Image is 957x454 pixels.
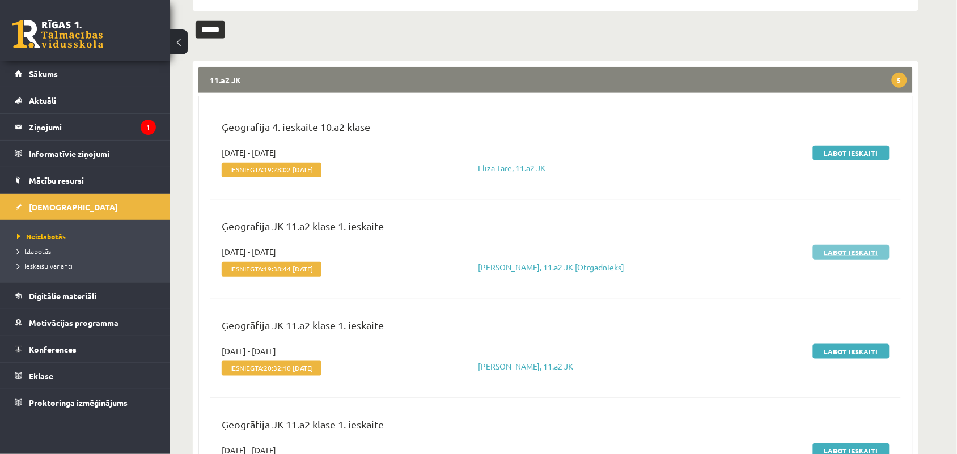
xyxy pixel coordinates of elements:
[29,371,53,381] span: Eklase
[479,361,574,371] a: [PERSON_NAME], 11.a2 JK
[479,262,625,272] a: [PERSON_NAME], 11.a2 JK [Otrgadnieks]
[15,363,156,389] a: Eklase
[15,283,156,309] a: Digitālie materiāli
[222,262,321,277] span: Iesniegta:
[15,389,156,415] a: Proktoringa izmēģinājums
[17,246,159,256] a: Izlabotās
[17,247,51,256] span: Izlabotās
[15,61,156,87] a: Sākums
[15,114,156,140] a: Ziņojumi1
[813,245,890,260] a: Labot ieskaiti
[15,87,156,113] a: Aktuāli
[15,309,156,336] a: Motivācijas programma
[198,67,913,93] legend: 11.a2 JK
[17,261,159,271] a: Ieskaišu varianti
[479,163,546,173] a: Elīza Tāre, 11.a2 JK
[29,397,128,408] span: Proktoringa izmēģinājums
[29,202,118,212] span: [DEMOGRAPHIC_DATA]
[17,231,159,241] a: Neizlabotās
[15,141,156,167] a: Informatīvie ziņojumi
[29,344,77,354] span: Konferences
[813,146,890,160] a: Labot ieskaiti
[17,261,73,270] span: Ieskaišu varianti
[222,147,276,159] span: [DATE] - [DATE]
[222,345,276,357] span: [DATE] - [DATE]
[264,265,313,273] span: 19:38:44 [DATE]
[141,120,156,135] i: 1
[15,167,156,193] a: Mācību resursi
[29,114,156,140] legend: Ziņojumi
[29,175,84,185] span: Mācību resursi
[222,218,890,239] p: Ģeogrāfija JK 11.a2 klase 1. ieskaite
[15,336,156,362] a: Konferences
[264,364,313,372] span: 20:32:10 [DATE]
[222,417,890,438] p: Ģeogrāfija JK 11.a2 klase 1. ieskaite
[222,361,321,376] span: Iesniegta:
[29,291,96,301] span: Digitālie materiāli
[222,163,321,177] span: Iesniegta:
[29,317,118,328] span: Motivācijas programma
[29,141,156,167] legend: Informatīvie ziņojumi
[17,232,66,241] span: Neizlabotās
[15,194,156,220] a: [DEMOGRAPHIC_DATA]
[222,317,890,338] p: Ģeogrāfija JK 11.a2 klase 1. ieskaite
[12,20,103,48] a: Rīgas 1. Tālmācības vidusskola
[222,246,276,258] span: [DATE] - [DATE]
[892,73,907,88] span: 5
[813,344,890,359] a: Labot ieskaiti
[222,119,890,140] p: Ģeogrāfija 4. ieskaite 10.a2 klase
[29,95,56,105] span: Aktuāli
[29,69,58,79] span: Sākums
[264,166,313,173] span: 19:28:02 [DATE]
